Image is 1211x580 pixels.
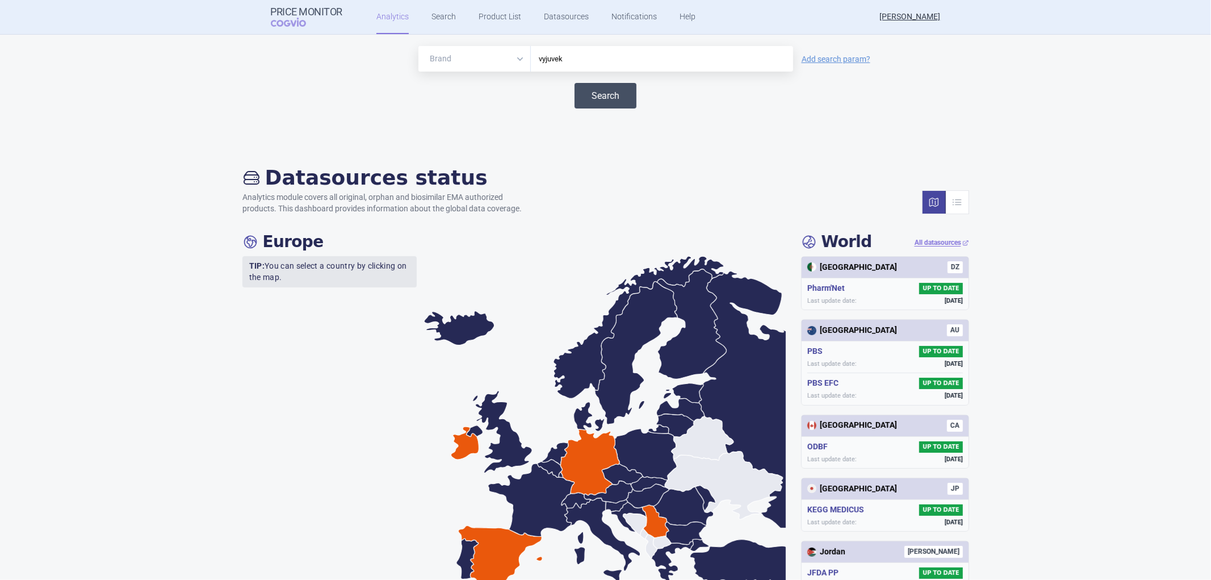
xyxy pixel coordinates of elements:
h5: Pharm'Net [807,283,849,294]
div: [GEOGRAPHIC_DATA] [807,262,897,273]
span: UP TO DATE [919,441,962,453]
h5: JFDA PP [807,568,843,579]
span: AU [947,324,963,336]
span: UP TO DATE [919,378,962,389]
span: UP TO DATE [919,346,962,357]
strong: Price Monitor [271,6,343,18]
h4: Europe [242,232,324,252]
span: Last update date: [807,391,857,400]
span: Last update date: [807,455,857,464]
span: [DATE] [945,518,963,527]
h5: PBS [807,346,827,357]
h5: ODBF [807,441,832,453]
div: [GEOGRAPHIC_DATA] [807,325,897,336]
p: You can select a country by clicking on the map. [242,256,417,287]
strong: TIP: [249,261,265,270]
span: Last update date: [807,360,857,368]
span: Last update date: [807,518,857,527]
span: UP TO DATE [919,568,962,579]
span: [DATE] [945,391,963,400]
span: [PERSON_NAME] [904,546,963,558]
span: [DATE] [945,455,963,464]
h2: Datasources status [242,165,533,190]
span: UP TO DATE [919,504,962,516]
a: Add search param? [802,55,870,63]
img: Algeria [807,262,816,272]
span: [DATE] [945,360,963,368]
a: All datasources [915,238,969,248]
img: Japan [807,484,816,493]
span: DZ [948,261,963,273]
div: Jordan [807,546,845,558]
span: UP TO DATE [919,283,962,294]
p: Analytics module covers all original, orphan and biosimilar EMA authorized products. This dashboa... [242,192,533,214]
h4: World [801,232,872,252]
span: CA [947,420,963,432]
span: JP [948,483,963,495]
a: Price MonitorCOGVIO [271,6,343,28]
div: [GEOGRAPHIC_DATA] [807,420,897,431]
img: Jordan [807,548,816,557]
button: Search [575,83,636,109]
span: COGVIO [271,18,322,27]
span: [DATE] [945,297,963,305]
h5: KEGG MEDICUS [807,504,869,516]
img: Australia [807,326,816,335]
span: Last update date: [807,297,857,305]
h5: PBS EFC [807,378,843,389]
img: Canada [807,421,816,430]
div: [GEOGRAPHIC_DATA] [807,483,897,495]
